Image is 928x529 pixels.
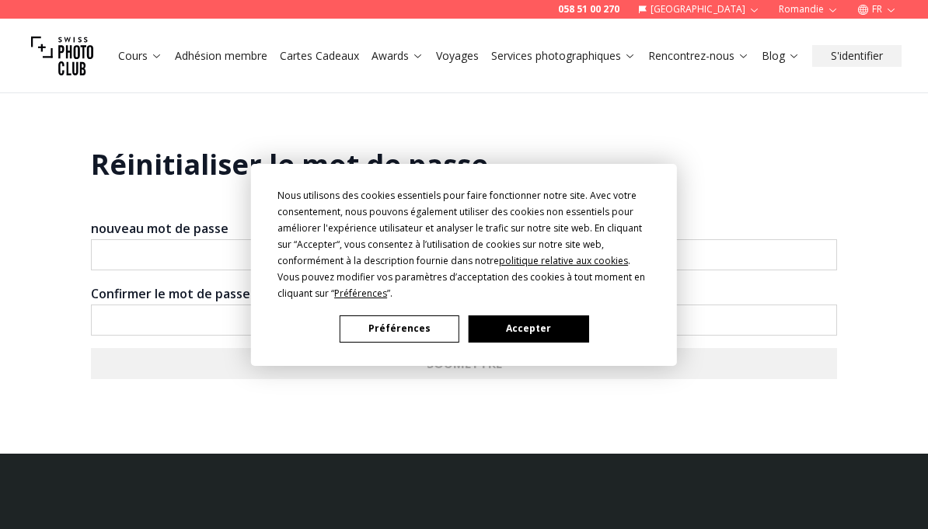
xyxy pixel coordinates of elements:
[340,315,459,343] button: Préférences
[334,287,387,300] span: Préférences
[469,315,588,343] button: Accepter
[499,254,628,267] span: politique relative aux cookies
[251,164,677,366] div: Cookie Consent Prompt
[277,187,651,301] div: Nous utilisons des cookies essentiels pour faire fonctionner notre site. Avec votre consentement,...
